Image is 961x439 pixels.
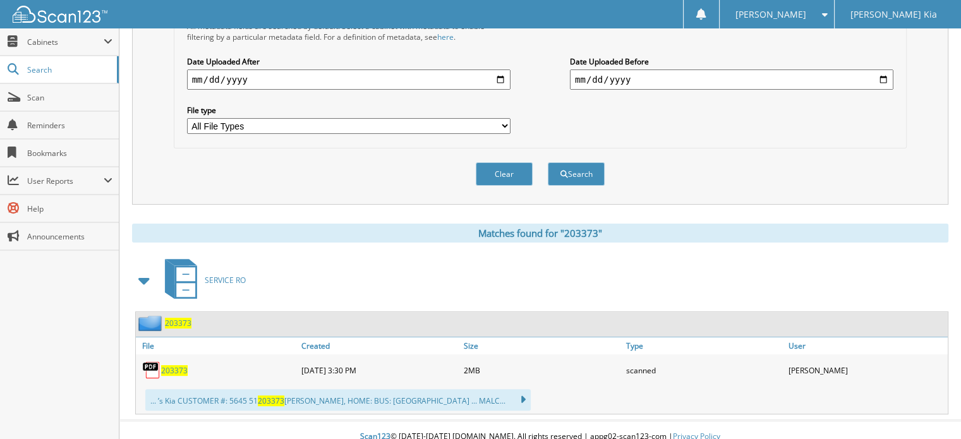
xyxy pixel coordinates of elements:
a: User [785,337,948,354]
a: 203373 [165,318,191,328]
a: Size [461,337,623,354]
a: File [136,337,298,354]
a: SERVICE RO [157,255,246,305]
span: Bookmarks [27,148,112,159]
span: 203373 [258,395,284,406]
img: scan123-logo-white.svg [13,6,107,23]
span: Help [27,203,112,214]
div: ... ’s Kia CUSTOMER #: 5645 51 [PERSON_NAME], HOME: BUS: [GEOGRAPHIC_DATA] ... MALC... [145,389,531,411]
label: Date Uploaded Before [570,56,893,67]
a: Type [623,337,785,354]
div: All metadata fields are searched by default. Select a cabinet with metadata to enable filtering b... [187,21,511,42]
span: Reminders [27,120,112,131]
label: File type [187,105,511,116]
span: Announcements [27,231,112,242]
div: [PERSON_NAME] [785,358,948,383]
div: [DATE] 3:30 PM [298,358,461,383]
a: 203373 [161,365,188,376]
span: Cabinets [27,37,104,47]
div: 2MB [461,358,623,383]
span: Search [27,64,111,75]
img: PDF.png [142,361,161,380]
span: User Reports [27,176,104,186]
input: end [570,69,893,90]
button: Clear [476,162,533,186]
img: folder2.png [138,315,165,331]
a: here [437,32,454,42]
span: [PERSON_NAME] Kia [850,11,937,18]
span: SERVICE RO [205,275,246,286]
a: Created [298,337,461,354]
span: [PERSON_NAME] [735,11,806,18]
label: Date Uploaded After [187,56,511,67]
input: start [187,69,511,90]
button: Search [548,162,605,186]
div: scanned [623,358,785,383]
iframe: Chat Widget [898,378,961,439]
span: Scan [27,92,112,103]
div: Matches found for "203373" [132,224,948,243]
